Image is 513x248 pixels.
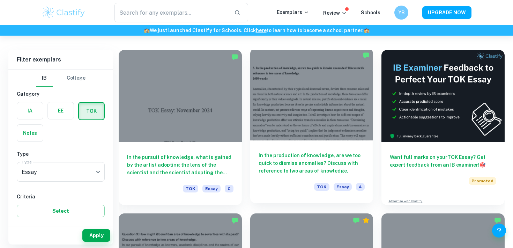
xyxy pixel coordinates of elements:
[119,50,242,205] a: In the pursuit of knowledge, what is gained by the artist adopting the lens of the scientist and ...
[494,217,501,224] img: Marked
[388,199,422,204] a: Advertise with Clastify
[1,27,512,34] h6: We just launched Clastify for Schools. Click to learn how to become a school partner.
[256,28,267,33] a: here
[114,3,229,22] input: Search for any exemplars...
[381,50,505,142] img: Thumbnail
[356,183,365,191] span: A
[127,153,233,176] h6: In the pursuit of knowledge, what is gained by the artist adopting the lens of the scientist and ...
[492,224,506,238] button: Help and Feedback
[67,70,85,87] button: College
[479,162,485,168] span: 🎯
[36,70,85,87] div: Filter type choice
[363,217,370,224] div: Premium
[17,193,105,200] h6: Criteria
[17,205,105,217] button: Select
[36,70,53,87] button: IB
[394,6,408,20] button: YB
[8,50,113,70] h6: Filter exemplars
[314,183,329,191] span: TOK
[250,50,373,205] a: In the production of knowledge, are we too quick to dismiss anomalies? Discuss with reference to ...
[183,185,198,192] span: TOK
[17,125,43,141] button: Notes
[231,53,238,60] img: Marked
[225,185,233,192] span: C
[323,9,347,17] p: Review
[397,9,406,16] h6: YB
[353,217,360,224] img: Marked
[390,153,496,169] h6: Want full marks on your TOK Essay ? Get expert feedback from an IB examiner!
[17,150,105,158] h6: Type
[48,102,74,119] button: EE
[422,6,471,19] button: UPGRADE NOW
[22,159,32,165] label: Type
[42,6,86,20] img: Clastify logo
[17,90,105,98] h6: Category
[277,8,309,16] p: Exemplars
[364,28,370,33] span: 🏫
[17,162,105,182] div: Essay
[361,10,380,15] a: Schools
[144,28,150,33] span: 🏫
[363,52,370,59] img: Marked
[79,103,104,119] button: TOK
[82,229,110,242] button: Apply
[17,102,43,119] button: IA
[259,152,365,175] h6: In the production of knowledge, are we too quick to dismiss anomalies? Discuss with reference to ...
[202,185,221,192] span: Essay
[334,183,352,191] span: Essay
[469,177,496,185] span: Promoted
[231,217,238,224] img: Marked
[381,50,505,205] a: Want full marks on yourTOK Essay? Get expert feedback from an IB examiner!PromotedAdvertise with ...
